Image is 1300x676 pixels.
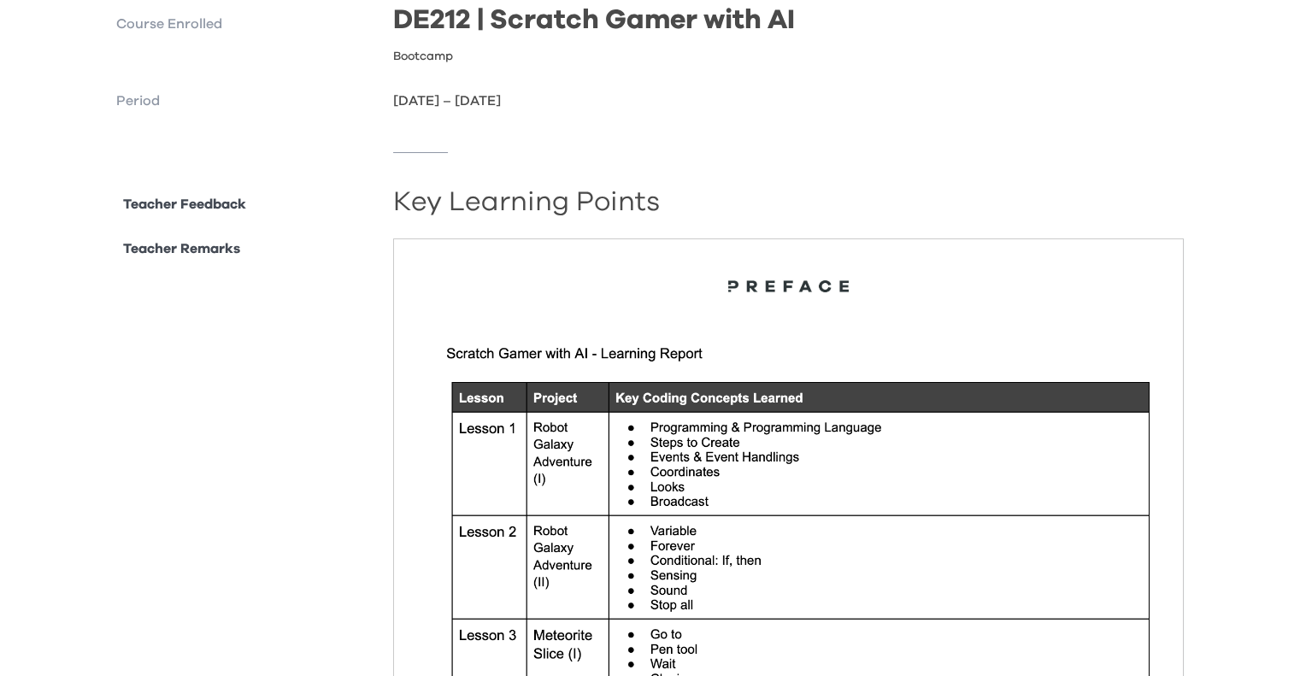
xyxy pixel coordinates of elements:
p: Period [116,91,380,111]
h2: DE212 | Scratch Gamer with AI [393,7,1185,34]
p: Course Enrolled [116,14,380,34]
p: Teacher Remarks [123,238,240,259]
p: Bootcamp [393,48,453,65]
p: [DATE] – [DATE] [393,91,1185,111]
p: Teacher Feedback [123,194,246,215]
h2: Key Learning Points [393,194,1185,211]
